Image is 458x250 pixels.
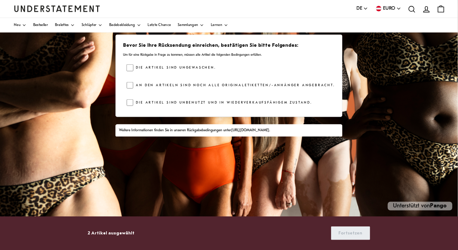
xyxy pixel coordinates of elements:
[123,53,335,57] p: Um für eine Rückgabe in Frage zu kommen, müssen alle Artikel die folgenden Bedingungen erfüllen.
[14,6,100,12] a: Understatement Startseite
[148,18,171,33] a: Letzte Chance
[383,5,395,12] span: EURO
[430,203,447,209] a: Pango
[109,24,135,27] span: Badebekleidung
[375,5,401,12] button: EURO
[82,24,97,27] span: Schlüpfer
[393,203,447,209] font: Unterstützt von
[82,18,103,33] a: Schlüpfer
[211,24,222,27] span: Lernen
[33,24,48,27] span: Bestseller
[178,24,198,27] span: Sammlungen
[133,82,335,89] label: An den Artikeln sind noch alle Originaletiketten/-anhänger angebracht.
[133,99,312,106] label: Die Artikel sind unbenutzt und in wiederverkaufsfähigem Zustand.
[356,5,362,12] span: DE
[55,18,75,33] a: Bralettes
[133,64,216,71] label: Die Artikel sind ungewaschen.
[211,18,228,33] a: Lernen
[33,18,48,33] a: Bestseller
[109,18,141,33] a: Badebekleidung
[178,18,204,33] a: Sammlungen
[231,128,269,132] a: [URL][DOMAIN_NAME]
[119,128,339,133] div: Weitere Informationen finden Sie in unseren Rückgabebedingungen unter .
[148,24,171,27] span: Letzte Chance
[356,5,368,12] button: DE
[55,24,69,27] span: Bralettes
[14,18,26,33] a: Neu
[14,24,20,27] span: Neu
[123,42,335,49] h3: Bevor Sie Ihre Rücksendung einreichen, bestätigen Sie bitte Folgendes:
